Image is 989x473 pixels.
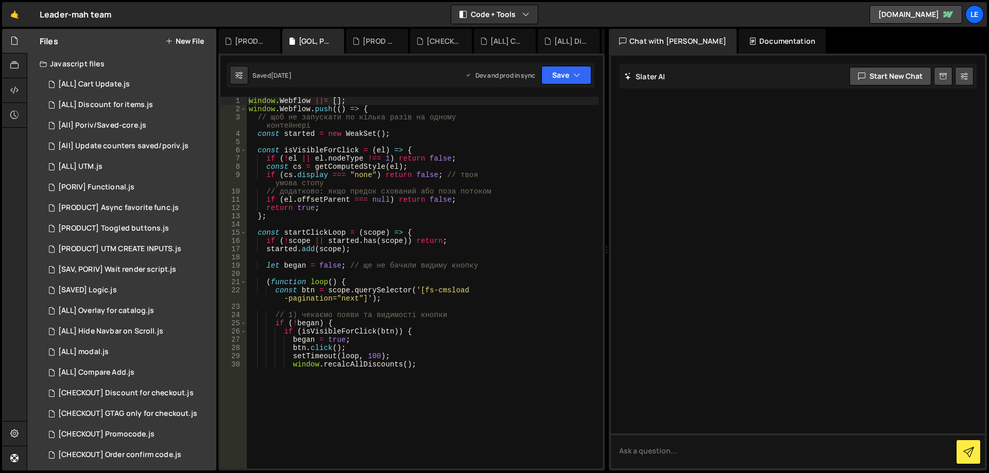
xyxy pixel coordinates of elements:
div: Dev and prod in sync [465,71,535,80]
div: [PORIV] Functional.js [58,183,134,192]
div: 27 [220,336,247,344]
div: 16298/45111.js [40,301,216,321]
div: 29 [220,352,247,360]
div: [PROD CARDS] Lazy Load Catalog.js [363,36,396,46]
div: 16298/44402.js [40,321,216,342]
div: 22 [220,286,247,303]
div: [ALL] Compare Add.js [58,368,134,377]
div: 16298/45143.js [40,404,217,424]
div: 10 [220,187,247,196]
div: 12 [220,204,247,212]
div: 30 [220,360,247,369]
div: [ALL] Discount for items.js [554,36,587,46]
div: 26 [220,327,247,336]
div: 16298/45626.js [40,198,216,218]
div: [CHECKOUT] GTAG only for checkout.js [58,409,197,418]
a: 🤙 [2,2,27,27]
div: Leader-mah team [40,8,111,21]
h2: Files [40,36,58,47]
div: 16298/45501.js [40,115,216,136]
div: 20 [220,270,247,278]
div: 11 [220,196,247,204]
div: 18 [220,253,247,261]
div: 4 [220,130,247,138]
a: [DOMAIN_NAME] [869,5,962,24]
div: [ALL] Cart Update.js [58,80,130,89]
div: Saved [252,71,292,80]
div: [CHECKOUT] Order confirm code.js [58,450,181,460]
div: 28 [220,344,247,352]
div: [PRODUCT] Async favorite func.js [58,203,179,213]
div: [ALL] Discount for items.js [58,100,153,110]
div: 16298/45506.js [40,177,216,198]
a: Le [965,5,984,24]
h2: Slater AI [624,72,666,81]
div: 25 [220,319,247,327]
div: 7 [220,154,247,163]
button: Start new chat [849,67,931,85]
div: 16298/44879.js [40,445,216,465]
div: 17 [220,245,247,253]
div: 21 [220,278,247,286]
div: Chat with [PERSON_NAME] [609,29,737,54]
div: 16298/45575.js [40,280,216,301]
div: 16298/45326.js [40,239,216,259]
div: [All] Poriv/Saved-core.js [58,121,146,130]
div: 2 [220,105,247,113]
div: [ALL] Hide Navbar on Scroll.js [58,327,163,336]
div: [GOL, PRO, CAT] Catalog Add Products.js [299,36,332,46]
div: 19 [220,261,247,270]
div: [CHECKOUT] Promocode.js [58,430,155,439]
div: 16298/45098.js [40,362,216,383]
div: 16298/45243.js [40,383,216,404]
div: [ALL] Cart Update.js [490,36,523,46]
div: 16298/45324.js [40,156,216,177]
div: [SAV, PORIV] Wait render script.js [58,265,176,274]
div: 23 [220,303,247,311]
div: [ALL] Overlay for catalog.js [58,306,154,316]
div: 9 [220,171,247,187]
div: 16298/45418.js [40,95,216,115]
div: [ALL] modal.js [58,347,109,357]
div: 15 [220,229,247,237]
div: [SAVED] Logic.js [58,286,117,295]
div: 6 [220,146,247,154]
button: Save [541,66,591,84]
div: 8 [220,163,247,171]
div: [All] Update counters saved/poriv.js [58,142,189,151]
div: 16298/45502.js [40,136,216,156]
div: [PRODUCT] Slider Catalog.js [235,36,268,46]
div: 5 [220,138,247,146]
div: [DATE] [271,71,292,80]
div: 16 [220,237,247,245]
div: 16298/44467.js [40,74,216,95]
button: Code + Tools [451,5,538,24]
div: Javascript files [27,54,216,74]
div: 24 [220,311,247,319]
div: 13 [220,212,247,220]
div: 3 [220,113,247,130]
div: [CHECKOUT] Discount for checkout.js [58,389,194,398]
div: 16298/45504.js [40,218,216,239]
div: 16298/44976.js [40,342,216,362]
div: Documentation [739,29,826,54]
div: 14 [220,220,247,229]
button: New File [165,37,204,45]
div: [CHECKOUT] Discount for checkout.js [427,36,459,46]
div: [PRODUCT] Toogled buttons.js [58,224,169,233]
div: [PRODUCT] UTM CREATE INPUTS.js [58,244,181,254]
div: [ALL] UTM.js [58,162,103,171]
div: 16298/45691.js [40,259,216,280]
div: 16298/45144.js [40,424,216,445]
div: 1 [220,97,247,105]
